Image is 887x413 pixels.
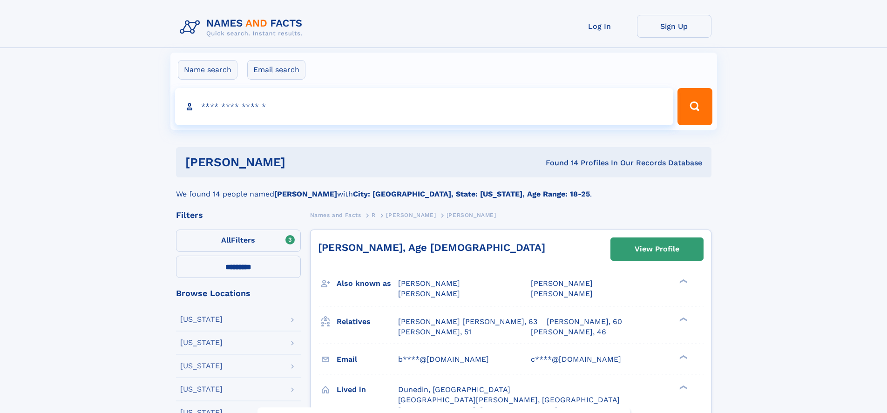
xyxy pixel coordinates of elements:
div: Found 14 Profiles In Our Records Database [415,158,702,168]
span: R [372,212,376,218]
h3: Email [337,352,398,367]
div: [US_STATE] [180,316,223,323]
label: Email search [247,60,305,80]
div: [US_STATE] [180,386,223,393]
label: Filters [176,230,301,252]
div: ❯ [677,278,688,284]
h3: Also known as [337,276,398,291]
div: Filters [176,211,301,219]
a: [PERSON_NAME], 46 [531,327,606,337]
a: R [372,209,376,221]
button: Search Button [677,88,712,125]
a: View Profile [611,238,703,260]
span: [PERSON_NAME] [531,289,593,298]
h3: Lived in [337,382,398,398]
b: [PERSON_NAME] [274,190,337,198]
div: View Profile [635,238,679,260]
div: [US_STATE] [180,362,223,370]
span: [PERSON_NAME] [398,289,460,298]
b: City: [GEOGRAPHIC_DATA], State: [US_STATE], Age Range: 18-25 [353,190,590,198]
div: We found 14 people named with . [176,177,711,200]
span: [PERSON_NAME] [531,279,593,288]
a: [PERSON_NAME] [386,209,436,221]
div: Browse Locations [176,289,301,298]
h3: Relatives [337,314,398,330]
a: [PERSON_NAME], 60 [547,317,622,327]
span: Dunedin, [GEOGRAPHIC_DATA] [398,385,510,394]
span: [PERSON_NAME] [386,212,436,218]
a: Log In [562,15,637,38]
span: All [221,236,231,244]
a: [PERSON_NAME], Age [DEMOGRAPHIC_DATA] [318,242,545,253]
h1: [PERSON_NAME] [185,156,416,168]
span: [GEOGRAPHIC_DATA][PERSON_NAME], [GEOGRAPHIC_DATA] [398,395,620,404]
div: ❯ [677,354,688,360]
a: Sign Up [637,15,711,38]
a: [PERSON_NAME], 51 [398,327,471,337]
span: [PERSON_NAME] [398,279,460,288]
img: Logo Names and Facts [176,15,310,40]
label: Name search [178,60,237,80]
div: ❯ [677,316,688,322]
div: ❯ [677,384,688,390]
span: [PERSON_NAME] [447,212,496,218]
input: search input [175,88,674,125]
div: [US_STATE] [180,339,223,346]
a: [PERSON_NAME] [PERSON_NAME], 63 [398,317,537,327]
a: Names and Facts [310,209,361,221]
